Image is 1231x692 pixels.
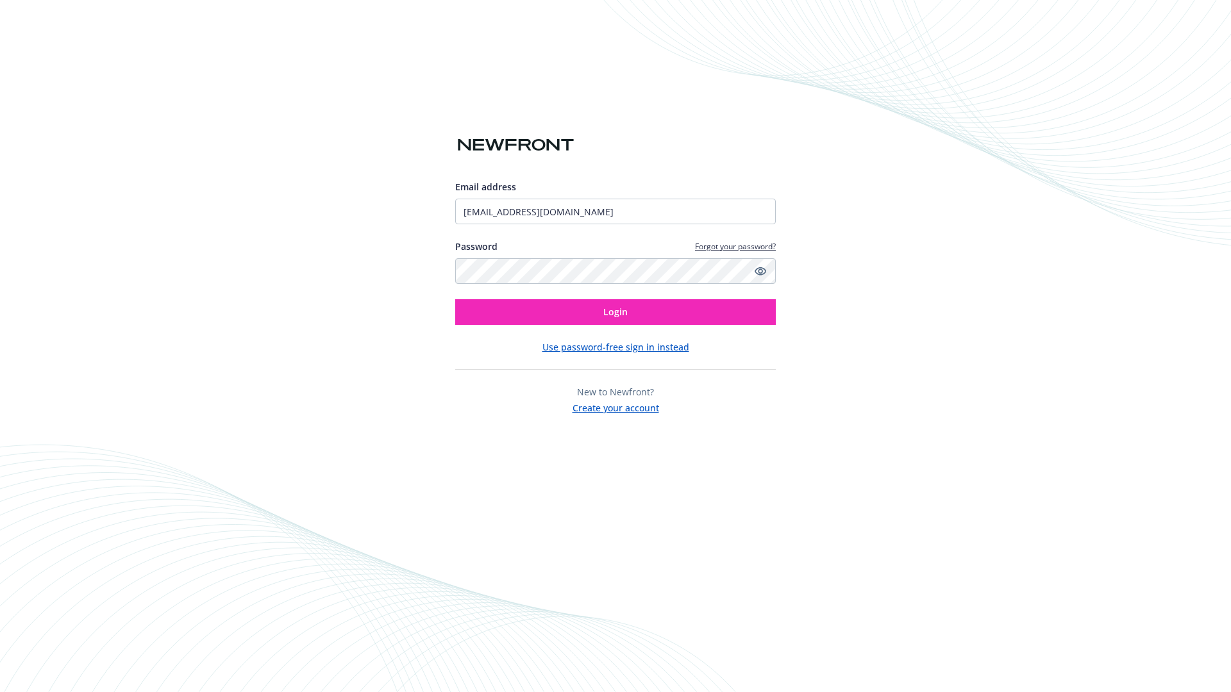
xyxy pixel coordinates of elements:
[603,306,628,318] span: Login
[542,340,689,354] button: Use password-free sign in instead
[577,386,654,398] span: New to Newfront?
[455,134,576,156] img: Newfront logo
[455,299,776,325] button: Login
[455,240,498,253] label: Password
[573,399,659,415] button: Create your account
[695,241,776,252] a: Forgot your password?
[455,199,776,224] input: Enter your email
[455,181,516,193] span: Email address
[753,263,768,279] a: Show password
[455,258,776,284] input: Enter your password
